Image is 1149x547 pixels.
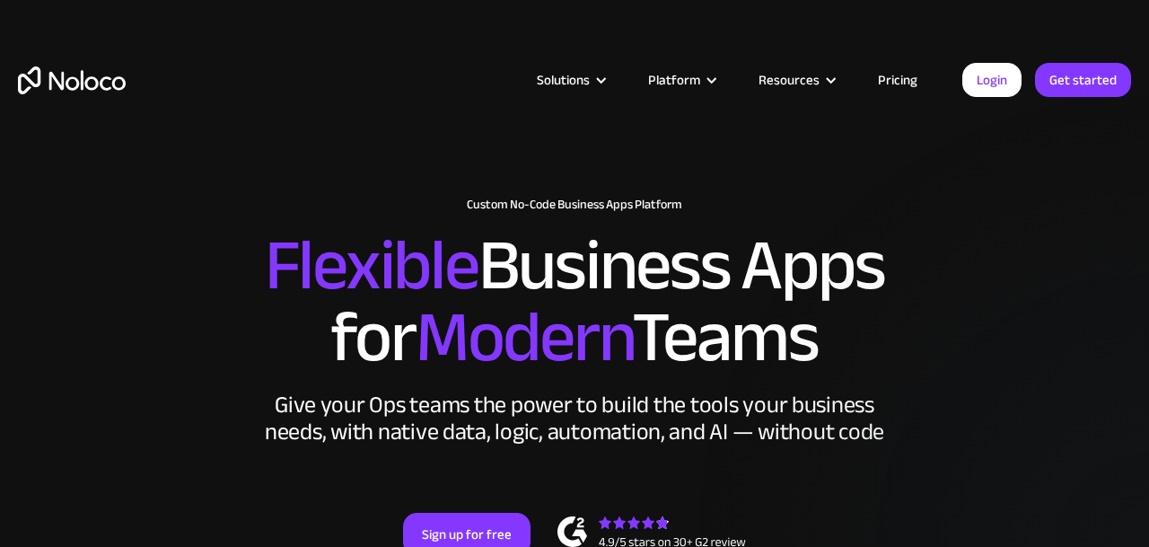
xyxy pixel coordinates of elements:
div: Platform [626,68,736,92]
div: Solutions [537,68,590,92]
a: Get started [1035,63,1131,97]
div: Resources [736,68,855,92]
div: Solutions [514,68,626,92]
span: Modern [416,270,632,404]
span: Flexible [265,199,478,332]
div: Resources [759,68,820,92]
div: Platform [648,68,700,92]
h2: Business Apps for Teams [18,230,1131,374]
div: Give your Ops teams the power to build the tools your business needs, with native data, logic, au... [260,392,889,446]
h1: Custom No-Code Business Apps Platform [18,198,1131,212]
a: home [18,66,126,94]
a: Pricing [855,68,940,92]
a: Login [962,63,1022,97]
